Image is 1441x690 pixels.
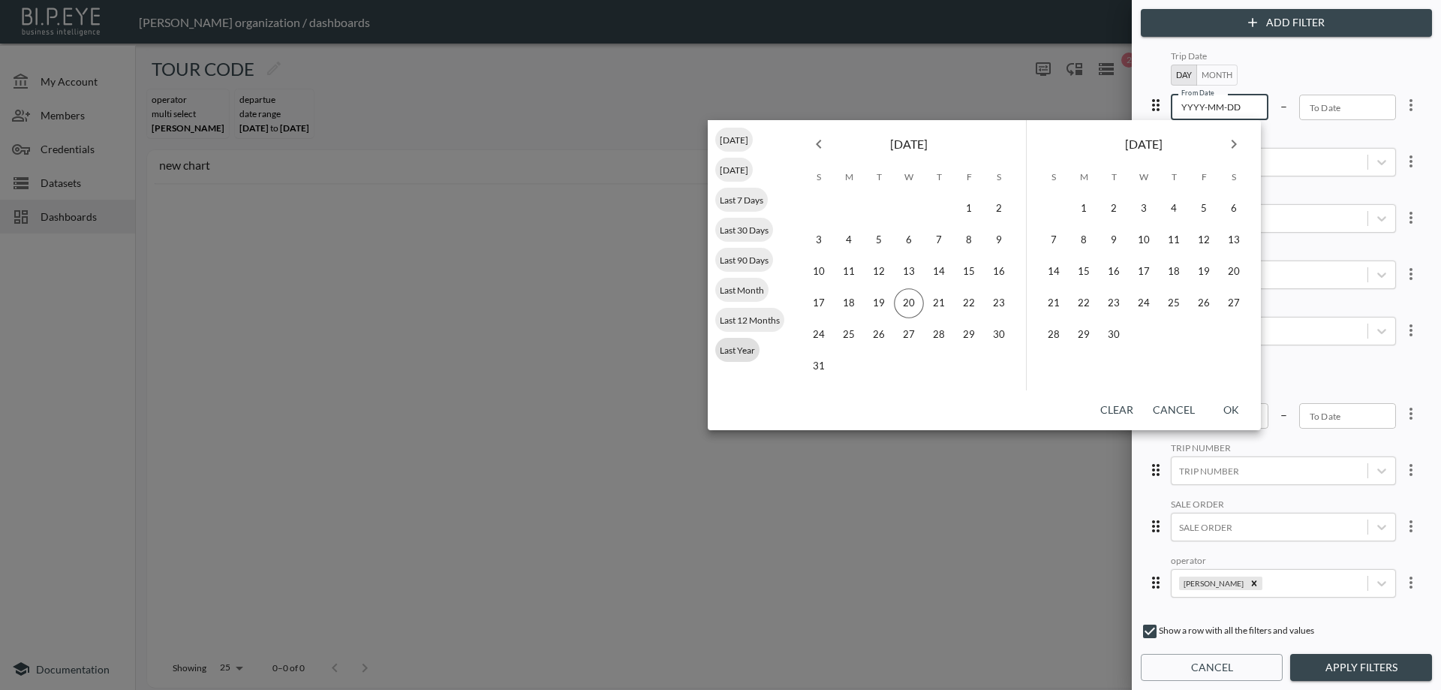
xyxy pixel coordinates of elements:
label: From Date [1181,88,1214,98]
span: Last 90 Days [715,255,773,266]
div: Departure Dates [1171,359,1396,373]
button: 29 [1069,320,1099,350]
span: Tuesday [1100,162,1127,192]
button: Clear [1093,396,1141,424]
span: Last Year [715,345,760,356]
button: 30 [984,320,1014,350]
span: Last Month [715,285,769,296]
button: 26 [1189,288,1219,318]
button: 15 [954,257,984,287]
div: [DATE] [715,128,753,152]
span: [DATE] [715,134,753,146]
button: 7 [924,225,954,255]
button: 31 [804,351,834,381]
span: Saturday [985,162,1012,192]
span: [DATE] [1125,134,1163,155]
button: Previous month [804,129,834,159]
div: Last 7 Days [715,188,768,212]
button: 6 [894,225,924,255]
input: Verified by Zero Phishing [1171,95,1268,120]
button: 10 [1129,225,1159,255]
div: Remove Betty Perets [1246,577,1262,590]
span: Monday [1070,162,1097,192]
span: [DATE] [715,164,753,176]
button: 22 [954,288,984,318]
span: Sunday [1040,162,1067,192]
span: Friday [955,162,982,192]
button: more [1396,90,1426,120]
p: – [1280,405,1287,423]
button: more [1396,146,1426,176]
span: Monday [835,162,862,192]
div: Agent Manager [1171,134,1396,148]
div: Betty Perets [1171,555,1426,598]
button: more [1396,455,1426,485]
button: 17 [804,288,834,318]
button: 23 [1099,288,1129,318]
button: 27 [894,320,924,350]
button: 5 [864,225,894,255]
button: 6 [1219,194,1249,224]
button: Apply Filters [1290,654,1432,682]
button: 9 [984,225,1014,255]
span: Saturday [1220,162,1247,192]
span: Thursday [1160,162,1187,192]
button: 22 [1069,288,1099,318]
button: 24 [804,320,834,350]
button: 17 [1129,257,1159,287]
button: 11 [834,257,864,287]
button: Cancel [1141,654,1283,682]
button: 16 [1099,257,1129,287]
button: OK [1207,396,1255,424]
button: 26 [864,320,894,350]
button: 3 [1129,194,1159,224]
button: 20 [1219,257,1249,287]
button: 13 [894,257,924,287]
span: Wednesday [895,162,922,192]
button: 24 [1129,288,1159,318]
div: Last 12 Months [715,308,784,332]
input: YYYY-MM-DD [1299,403,1397,429]
span: Sunday [805,162,832,192]
button: 8 [1069,225,1099,255]
button: 18 [1159,257,1189,287]
button: 15 [1069,257,1099,287]
button: 1 [1069,194,1099,224]
span: Tuesday [865,162,892,192]
button: 27 [1219,288,1249,318]
div: TOUR CODE [1171,246,1396,261]
button: 18 [834,288,864,318]
button: 28 [924,320,954,350]
button: more [1396,315,1426,345]
p: – [1280,97,1287,114]
button: 29 [954,320,984,350]
button: 16 [984,257,1014,287]
button: 1 [954,194,984,224]
button: 10 [804,257,834,287]
span: Last 30 Days [715,224,773,236]
span: [DATE] [890,134,928,155]
div: Last 30 Days [715,218,773,242]
div: [DATE] [715,158,753,182]
button: more [1396,511,1426,541]
div: operator [1171,555,1396,569]
div: SALE ORDER [1171,499,1396,513]
button: 25 [834,320,864,350]
button: Add Filter [1141,9,1432,37]
button: 21 [924,288,954,318]
button: 5 [1189,194,1219,224]
button: 14 [1039,257,1069,287]
div: Last Month [715,278,769,302]
button: Day [1171,65,1197,86]
button: 28 [1039,320,1069,350]
button: more [1396,399,1426,429]
button: more [1396,568,1426,598]
button: 14 [924,257,954,287]
button: 30 [1099,320,1129,350]
button: more [1396,259,1426,289]
button: 21 [1039,288,1069,318]
button: 11 [1159,225,1189,255]
span: Last 7 Days [715,194,768,206]
button: 12 [864,257,894,287]
button: Next month [1219,129,1249,159]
